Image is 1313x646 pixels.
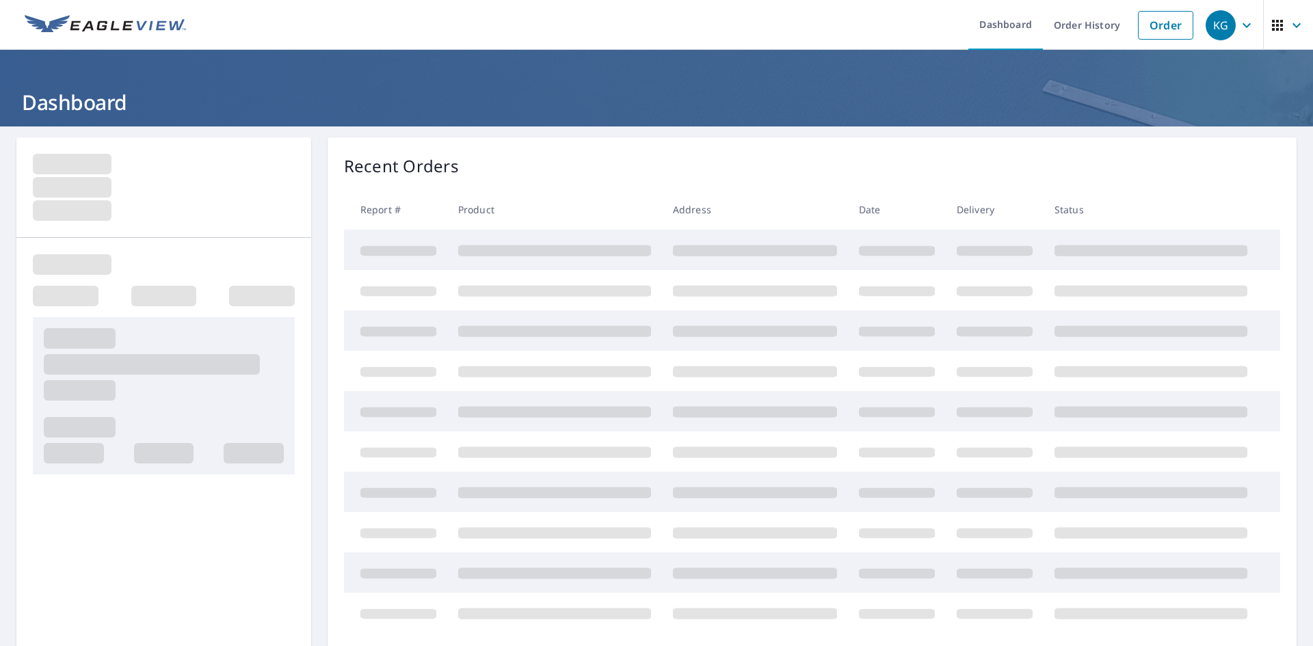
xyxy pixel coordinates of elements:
p: Recent Orders [344,154,459,178]
th: Delivery [946,189,1044,230]
th: Product [447,189,662,230]
th: Report # [344,189,447,230]
h1: Dashboard [16,88,1297,116]
div: KG [1206,10,1236,40]
img: EV Logo [25,15,186,36]
th: Date [848,189,946,230]
th: Status [1044,189,1258,230]
th: Address [662,189,848,230]
a: Order [1138,11,1193,40]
